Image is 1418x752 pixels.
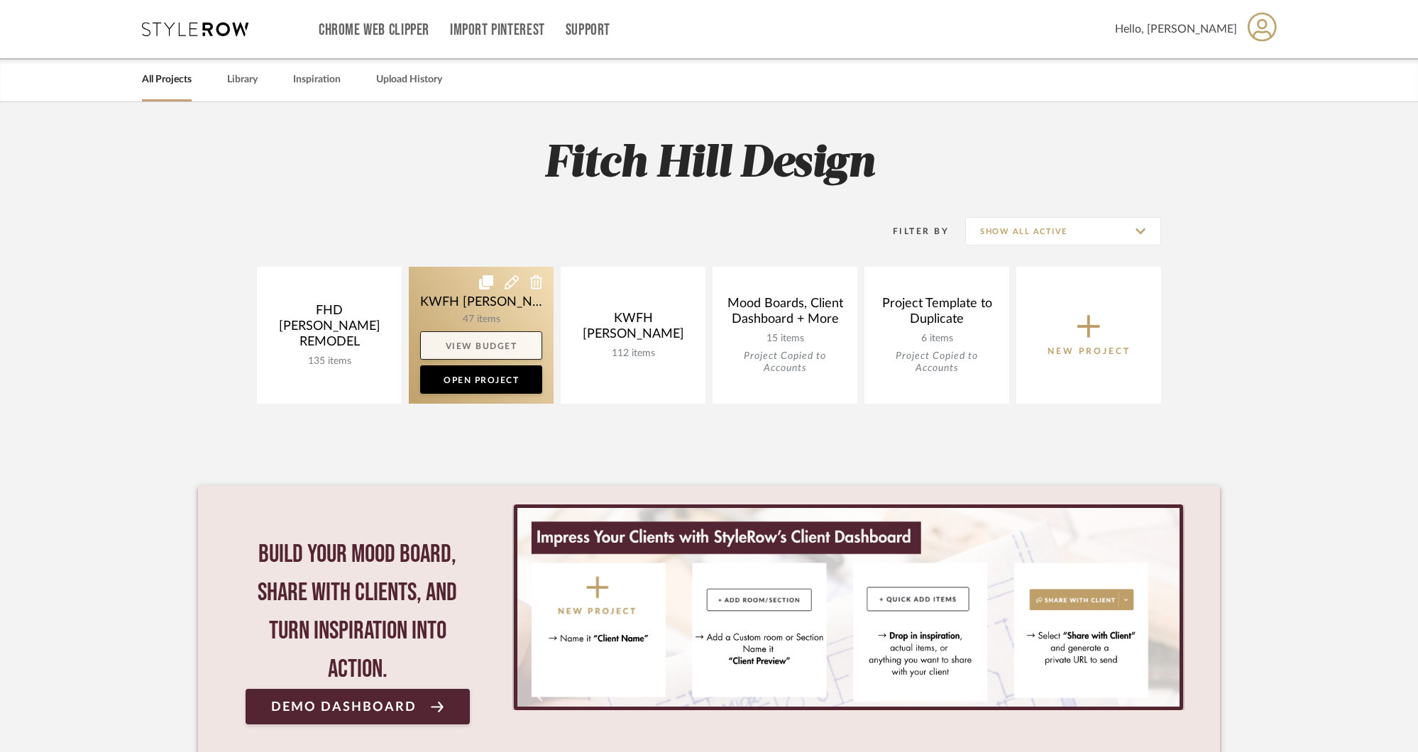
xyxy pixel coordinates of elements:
[724,296,846,333] div: Mood Boards, Client Dashboard + More
[874,224,949,238] div: Filter By
[376,70,442,89] a: Upload History
[1016,267,1161,404] button: New Project
[876,296,998,333] div: Project Template to Duplicate
[572,311,694,348] div: KWFH [PERSON_NAME]
[450,24,545,36] a: Import Pinterest
[876,350,998,375] div: Project Copied to Accounts
[293,70,341,89] a: Inspiration
[268,355,390,367] div: 135 items
[227,70,258,89] a: Library
[876,333,998,345] div: 6 items
[246,536,470,689] div: Build your mood board, share with clients, and turn inspiration into action.
[246,689,470,724] a: Demo Dashboard
[198,138,1220,191] h2: Fitch Hill Design
[268,303,390,355] div: FHD [PERSON_NAME] REMODEL
[319,24,429,36] a: Chrome Web Clipper
[1048,344,1131,358] p: New Project
[142,70,192,89] a: All Projects
[724,333,846,345] div: 15 items
[512,504,1185,710] div: 0
[566,24,610,36] a: Support
[1115,21,1237,38] span: Hello, [PERSON_NAME]
[271,700,417,714] span: Demo Dashboard
[420,331,542,360] a: View Budget
[572,348,694,360] div: 112 items
[420,365,542,394] a: Open Project
[517,508,1180,707] img: StyleRow_Client_Dashboard_Banner__1_.png
[724,350,846,375] div: Project Copied to Accounts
